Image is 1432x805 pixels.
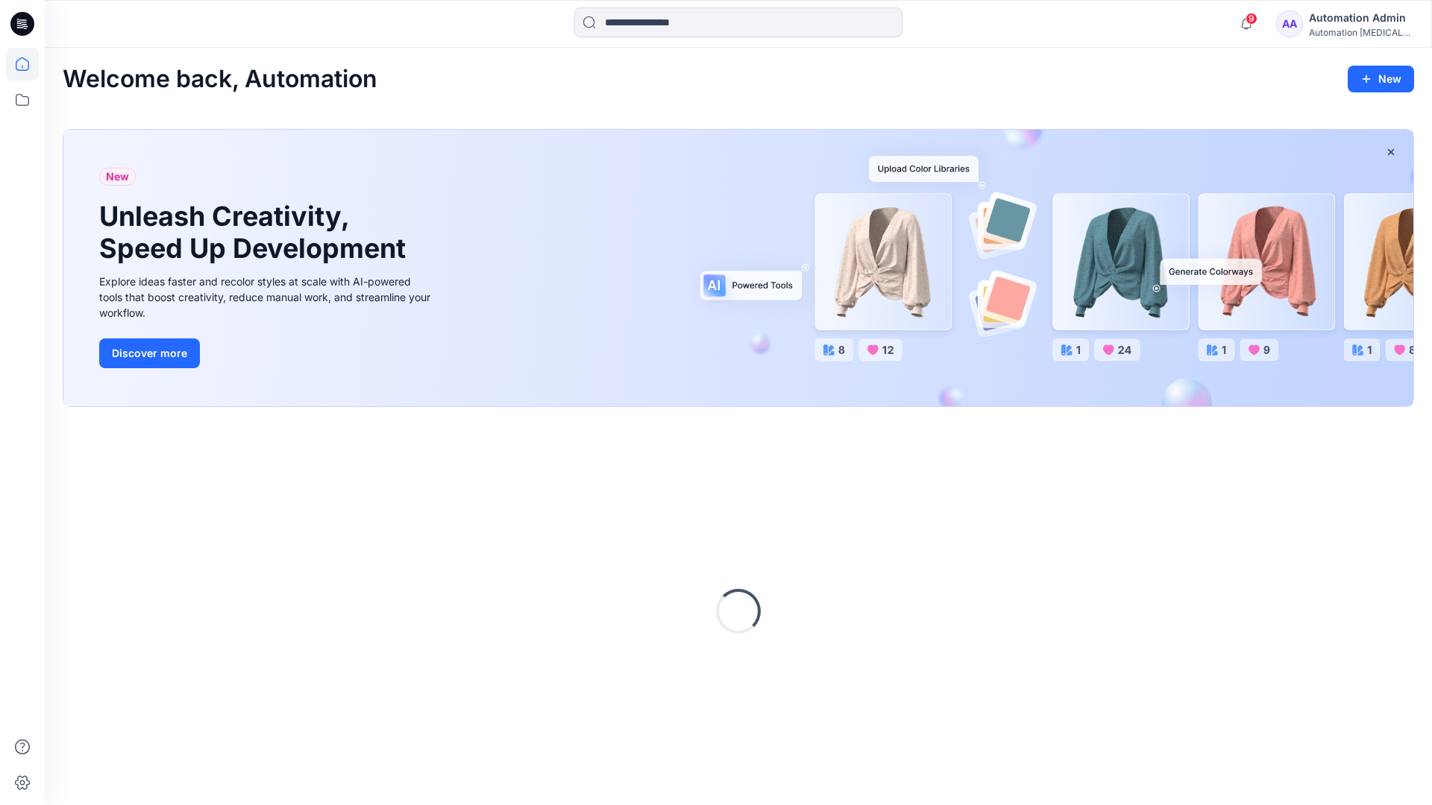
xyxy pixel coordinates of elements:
div: Explore ideas faster and recolor styles at scale with AI-powered tools that boost creativity, red... [99,274,435,321]
span: 9 [1246,13,1257,25]
a: Discover more [99,338,435,368]
div: AA [1276,10,1303,37]
h2: Welcome back, Automation [63,66,377,93]
span: New [106,168,129,186]
button: Discover more [99,338,200,368]
div: Automation [MEDICAL_DATA]... [1309,27,1413,38]
h1: Unleash Creativity, Speed Up Development [99,201,412,265]
button: New [1348,66,1414,92]
div: Automation Admin [1309,9,1413,27]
